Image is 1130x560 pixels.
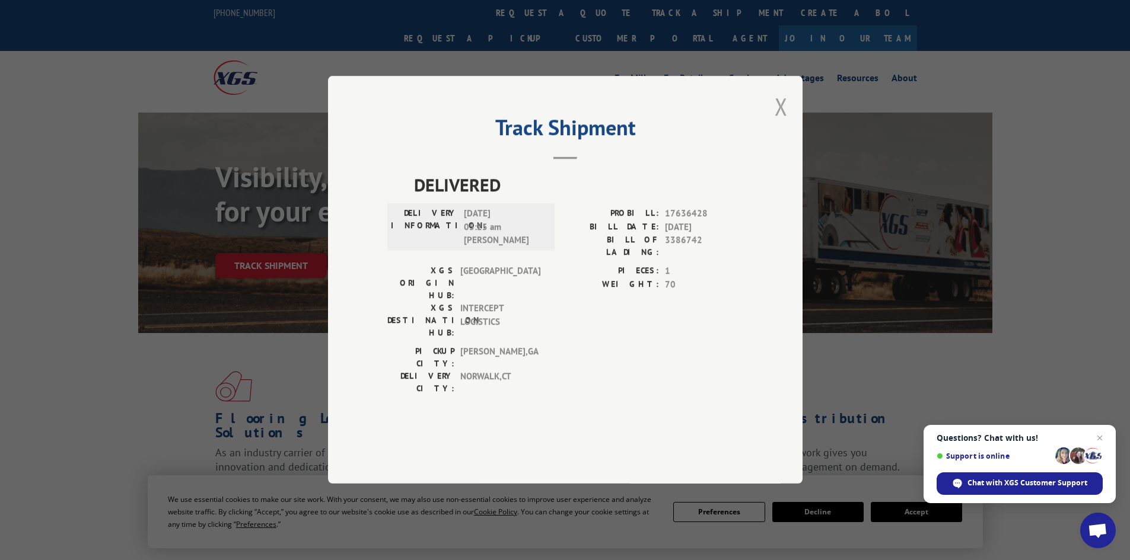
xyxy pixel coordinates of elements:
[460,370,540,395] span: NORWALK , CT
[937,452,1051,460] span: Support is online
[460,265,540,302] span: [GEOGRAPHIC_DATA]
[937,433,1103,443] span: Questions? Chat with us!
[665,265,743,279] span: 1
[565,220,659,234] label: BILL DATE:
[387,119,743,142] h2: Track Shipment
[387,302,454,340] label: XGS DESTINATION HUB:
[665,207,743,221] span: 17636428
[565,207,659,221] label: PROBILL:
[1080,513,1116,548] div: Open chat
[414,172,743,199] span: DELIVERED
[387,265,454,302] label: XGS ORIGIN HUB:
[1093,431,1107,445] span: Close chat
[464,207,544,248] span: [DATE] 05:25 am [PERSON_NAME]
[565,265,659,279] label: PIECES:
[775,91,788,122] button: Close modal
[565,278,659,292] label: WEIGHT:
[387,370,454,395] label: DELIVERY CITY:
[665,220,743,234] span: [DATE]
[967,478,1087,488] span: Chat with XGS Customer Support
[391,207,458,248] label: DELIVERY INFORMATION:
[665,278,743,292] span: 70
[387,345,454,370] label: PICKUP CITY:
[565,234,659,259] label: BILL OF LADING:
[460,345,540,370] span: [PERSON_NAME] , GA
[937,472,1103,495] div: Chat with XGS Customer Support
[460,302,540,340] span: INTERCEPT LOGISTICS
[665,234,743,259] span: 3386742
